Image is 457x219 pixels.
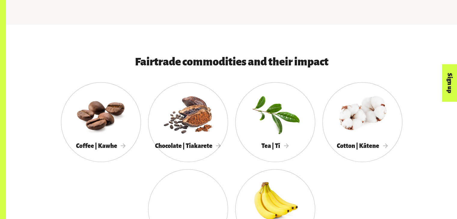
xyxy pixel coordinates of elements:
span: Coffee | Kawhe [76,142,126,149]
span: Chocolate | Tiakarete [155,142,221,149]
a: Chocolate | Tiakarete [148,82,228,162]
a: Coffee | Kawhe [61,82,141,162]
span: Tea | Tī [261,142,289,149]
span: Cotton | Kātene [337,142,388,149]
a: Tea | Tī [235,82,315,162]
h3: Fairtrade commodities and their impact [79,56,384,68]
a: Cotton | Kātene [322,82,402,162]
